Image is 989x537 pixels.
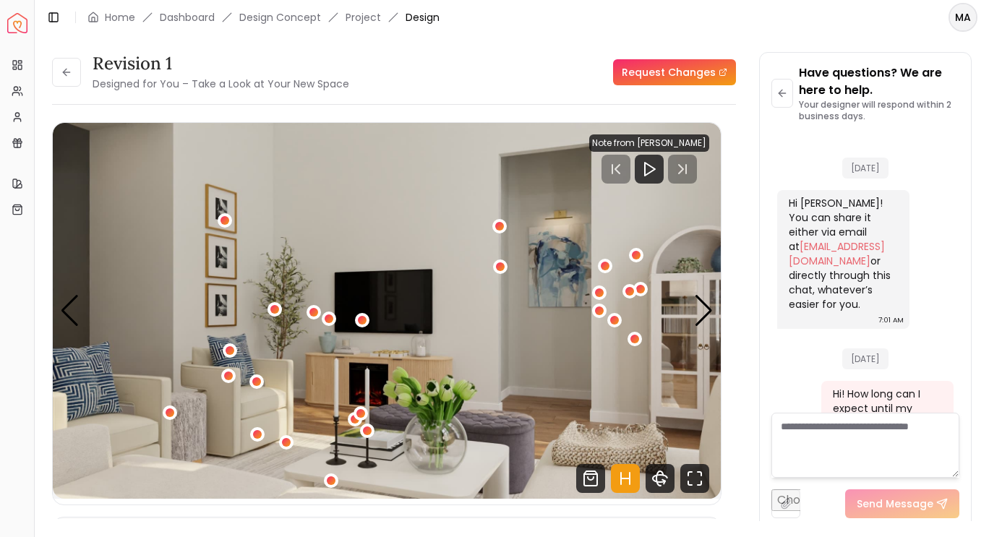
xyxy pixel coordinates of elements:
[93,52,349,75] h3: Revision 1
[406,10,440,25] span: Design
[53,123,721,499] div: 4 / 6
[613,59,736,85] a: Request Changes
[833,387,939,430] div: Hi! How long can I expect until my design is ready?
[60,295,80,327] div: Previous slide
[160,10,215,25] a: Dashboard
[7,13,27,33] a: Spacejoy
[7,13,27,33] img: Spacejoy Logo
[611,464,640,493] svg: Hotspots Toggle
[789,196,895,312] div: Hi [PERSON_NAME]! You can share it either via email at or directly through this chat, whatever’s ...
[576,464,605,493] svg: Shop Products from this design
[239,10,321,25] li: Design Concept
[878,313,904,327] div: 7:01 AM
[950,4,976,30] span: MA
[680,464,709,493] svg: Fullscreen
[346,10,381,25] a: Project
[799,99,959,122] p: Your designer will respond within 2 business days.
[646,464,675,493] svg: 360 View
[694,295,714,327] div: Next slide
[789,239,885,268] a: [EMAIL_ADDRESS][DOMAIN_NAME]
[842,158,889,179] span: [DATE]
[842,348,889,369] span: [DATE]
[949,3,977,32] button: MA
[589,134,709,152] div: Note from [PERSON_NAME]
[53,123,721,499] div: Carousel
[53,123,721,499] img: Design Render 5
[93,77,349,91] small: Designed for You – Take a Look at Your New Space
[799,64,959,99] p: Have questions? We are here to help.
[105,10,135,25] a: Home
[87,10,440,25] nav: breadcrumb
[641,160,658,178] svg: Play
